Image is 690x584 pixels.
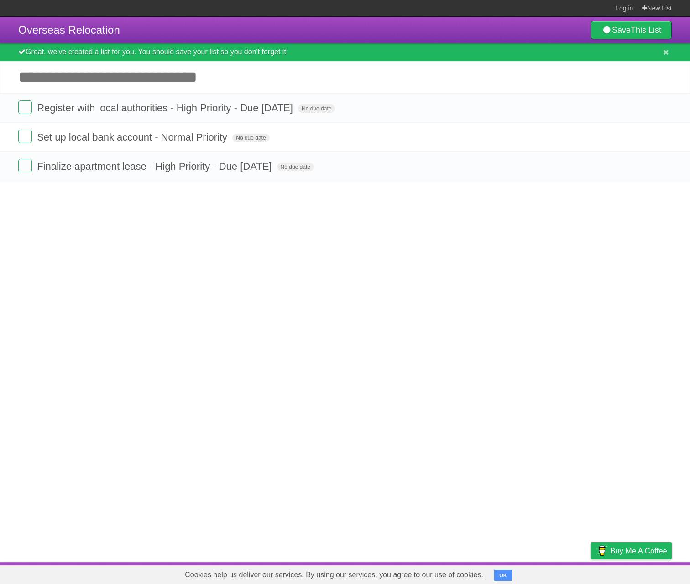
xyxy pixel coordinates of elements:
span: Buy me a coffee [610,543,667,559]
span: Set up local bank account - Normal Priority [37,131,230,143]
a: Developers [500,564,537,582]
span: No due date [232,134,269,142]
span: Register with local authorities - High Priority - Due [DATE] [37,102,295,114]
img: Buy me a coffee [596,543,608,558]
button: OK [494,570,512,581]
span: Finalize apartment lease - High Priority - Due [DATE] [37,161,274,172]
b: This List [631,26,661,35]
a: About [470,564,489,582]
label: Done [18,100,32,114]
label: Done [18,130,32,143]
span: Overseas Relocation [18,24,120,36]
span: No due date [298,104,335,113]
a: Privacy [579,564,603,582]
span: Cookies help us deliver our services. By using our services, you agree to our use of cookies. [176,566,492,584]
a: Buy me a coffee [591,542,672,559]
a: Terms [548,564,568,582]
a: Suggest a feature [614,564,672,582]
span: No due date [277,163,314,171]
label: Done [18,159,32,172]
a: SaveThis List [591,21,672,39]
